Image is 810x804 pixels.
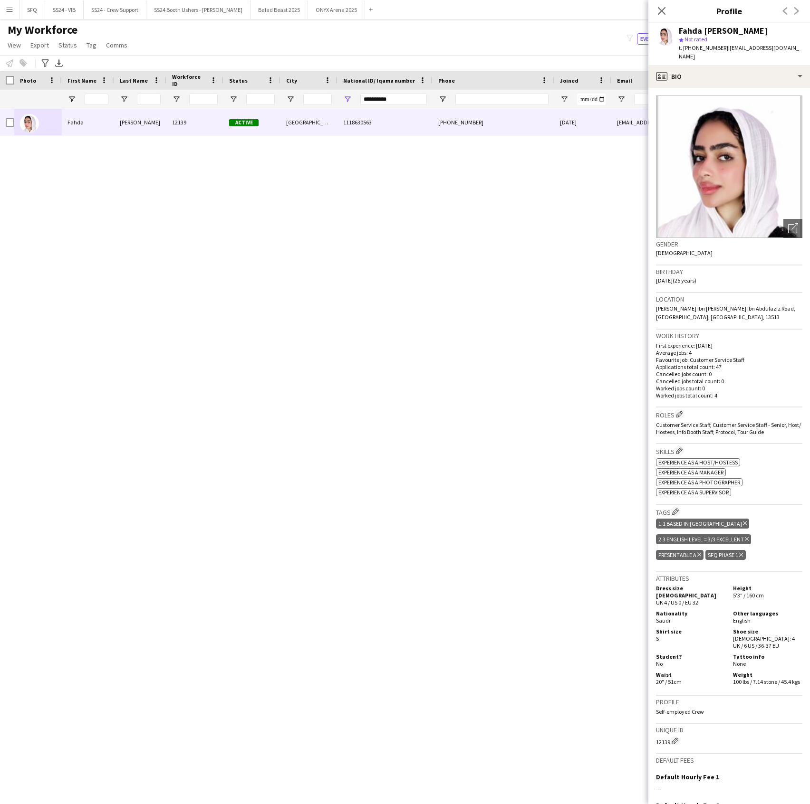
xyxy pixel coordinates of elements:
button: Open Filter Menu [229,95,238,104]
div: 1.1 Based in [GEOGRAPHIC_DATA] [656,519,749,529]
button: SS24 - Crew Support [84,0,146,19]
span: UK 4 / US 0 / EU 32 [656,599,698,606]
button: Open Filter Menu [67,95,76,104]
h5: Nationality [656,610,725,617]
span: First Name [67,77,96,84]
div: Bio [648,65,810,88]
img: Fahda Al Hussin [20,114,39,133]
button: SS24 - VIB [45,0,84,19]
p: Favourite job: Customer Service Staff [656,356,802,363]
span: Comms [106,41,127,49]
span: Joined [560,77,579,84]
button: SFQ [19,0,45,19]
a: View [4,39,25,51]
button: ONYX Arena 2025 [308,0,365,19]
p: Worked jobs total count: 4 [656,392,802,399]
span: National ID/ Iqama number [343,77,415,84]
span: 1118630563 [343,119,372,126]
span: 5'3" / 160 cm [733,592,764,599]
input: Phone Filter Input [455,94,549,105]
h5: Shoe size [733,628,802,635]
button: Open Filter Menu [560,95,569,104]
button: Open Filter Menu [438,95,447,104]
div: [PHONE_NUMBER] [433,109,554,135]
h5: Student? [656,653,725,660]
div: 2.3 English Level = 3/3 Excellent [656,534,751,544]
p: Worked jobs count: 0 [656,385,802,392]
div: 12139 [656,736,802,746]
button: Open Filter Menu [286,95,295,104]
h3: Roles [656,409,802,419]
span: Export [30,41,49,49]
span: View [8,41,21,49]
span: [DEMOGRAPHIC_DATA]: 4 UK / 6 US / 36-37 EU [733,635,795,649]
span: Experience as a Photographer [658,479,740,486]
h3: Location [656,295,802,303]
h5: Dress size [DEMOGRAPHIC_DATA] [656,585,725,599]
h5: Other languages [733,610,802,617]
a: Export [27,39,53,51]
button: Open Filter Menu [120,95,128,104]
p: Average jobs: 4 [656,349,802,356]
h5: Height [733,585,802,592]
div: Presentable A [656,550,704,560]
span: [PERSON_NAME] Ibn [PERSON_NAME] Ibn Abdulaziz Road, [GEOGRAPHIC_DATA], [GEOGRAPHIC_DATA], 13513 [656,305,795,321]
div: [DATE] [554,109,611,135]
div: [EMAIL_ADDRESS][DOMAIN_NAME] [611,109,801,135]
a: Comms [102,39,131,51]
span: [DEMOGRAPHIC_DATA] [656,249,713,256]
span: Phone [438,77,455,84]
span: Last Name [120,77,148,84]
span: 20" / 51cm [656,678,682,685]
h3: Gender [656,240,802,248]
span: Photo [20,77,36,84]
input: National ID/ Iqama number Filter Input [360,94,427,105]
span: [DATE] (25 years) [656,277,696,284]
button: Open Filter Menu [343,95,352,104]
h5: Tattoo info [733,653,802,660]
input: Status Filter Input [246,94,275,105]
span: S [656,635,659,642]
span: Active [229,119,259,126]
span: | [EMAIL_ADDRESS][DOMAIN_NAME] [679,44,799,60]
span: Not rated [685,36,707,43]
p: Applications total count: 47 [656,363,802,370]
h3: Attributes [656,574,802,583]
span: Email [617,77,632,84]
h3: Work history [656,331,802,340]
span: 100 lbs / 7.14 stone / 45.4 kgs [733,678,800,685]
h3: Default Hourly Fee 1 [656,773,719,781]
button: Balad Beast 2025 [251,0,308,19]
div: 12139 [166,109,223,135]
input: First Name Filter Input [85,94,108,105]
span: Experience as a Manager [658,469,723,476]
h3: Profile [648,5,810,17]
span: Status [58,41,77,49]
a: Tag [83,39,100,51]
span: Status [229,77,248,84]
span: Tag [87,41,96,49]
p: Self-employed Crew [656,708,802,715]
div: SFQ Phase 1 [705,550,745,560]
input: Last Name Filter Input [137,94,161,105]
h3: Profile [656,698,802,706]
a: Status [55,39,81,51]
span: Workforce ID [172,73,206,87]
h5: Weight [733,671,802,678]
input: Email Filter Input [634,94,796,105]
h3: Tags [656,507,802,517]
span: Experience as a Host/Hostess [658,459,738,466]
span: City [286,77,297,84]
app-action-btn: Export XLSX [53,57,65,69]
p: Cancelled jobs count: 0 [656,370,802,378]
span: t. [PHONE_NUMBER] [679,44,728,51]
div: Fahda [62,109,114,135]
span: No [656,660,663,667]
span: Experience as a Supervisor [658,489,729,496]
input: Joined Filter Input [577,94,606,105]
h3: Default fees [656,756,802,765]
div: [GEOGRAPHIC_DATA] [280,109,337,135]
button: Open Filter Menu [172,95,181,104]
input: City Filter Input [303,94,332,105]
div: Fahda [PERSON_NAME] [679,27,768,35]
